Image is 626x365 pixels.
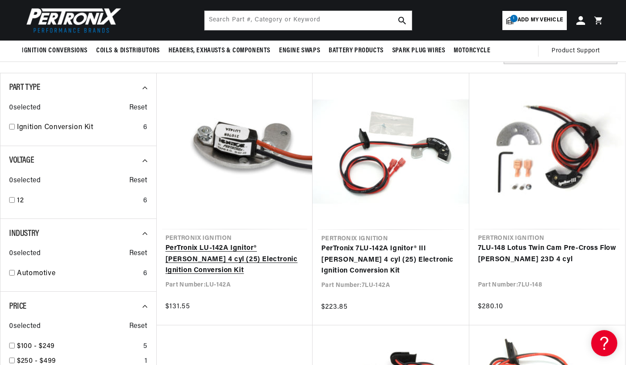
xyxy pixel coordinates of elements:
span: Product Support [552,46,600,56]
input: Search Part #, Category or Keyword [205,11,412,30]
div: 5 [143,341,148,352]
span: Reset [129,102,148,114]
span: Headers, Exhausts & Components [168,46,270,55]
a: 12 [17,195,140,207]
summary: Ignition Conversions [22,41,92,61]
span: Industry [9,229,39,238]
a: Ignition Conversion Kit [17,122,140,133]
summary: Engine Swaps [275,41,324,61]
summary: Coils & Distributors [92,41,164,61]
img: Pertronix [22,5,122,35]
span: $100 - $249 [17,343,55,350]
span: Reset [129,321,148,332]
span: Ignition Conversions [22,46,88,55]
a: PerTronix 7LU-142A Ignitor® III [PERSON_NAME] 4 cyl (25) Electronic Ignition Conversion Kit [321,243,461,277]
span: Price [9,302,27,311]
span: Engine Swaps [279,46,320,55]
a: PerTronix LU-142A Ignitor® [PERSON_NAME] 4 cyl (25) Electronic Ignition Conversion Kit [165,243,304,276]
span: Part Type [9,83,40,92]
span: 1 [510,15,518,22]
span: Motorcycle [454,46,490,55]
summary: Product Support [552,41,604,61]
span: Reset [129,248,148,259]
span: 0 selected [9,102,40,114]
a: 7LU-148 Lotus Twin Cam Pre-Cross Flow [PERSON_NAME] 23D 4 cyl [478,243,617,265]
div: 6 [143,195,148,207]
span: Voltage [9,156,34,165]
span: Add my vehicle [518,16,563,24]
button: search button [393,11,412,30]
a: Automotive [17,268,140,280]
span: Reset [129,175,148,187]
span: 0 selected [9,321,40,332]
div: 6 [143,268,148,280]
summary: Motorcycle [449,41,495,61]
span: 0 selected [9,175,40,187]
a: 1Add my vehicle [502,11,567,30]
span: $250 - $499 [17,358,56,365]
div: 6 [143,122,148,133]
summary: Battery Products [324,41,388,61]
span: 0 selected [9,248,40,259]
span: Spark Plug Wires [392,46,445,55]
span: Coils & Distributors [96,46,160,55]
summary: Headers, Exhausts & Components [164,41,275,61]
summary: Spark Plug Wires [388,41,450,61]
span: Battery Products [329,46,384,55]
